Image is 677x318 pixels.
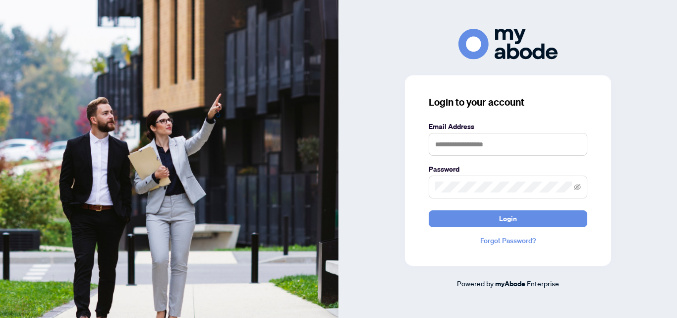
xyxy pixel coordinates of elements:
label: Password [429,164,587,175]
a: myAbode [495,278,525,289]
button: Login [429,210,587,227]
span: Login [499,211,517,227]
img: ma-logo [458,29,558,59]
a: Forgot Password? [429,235,587,246]
span: Enterprise [527,279,559,288]
span: eye-invisible [574,184,581,191]
h3: Login to your account [429,95,587,109]
span: Powered by [457,279,494,288]
label: Email Address [429,121,587,132]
